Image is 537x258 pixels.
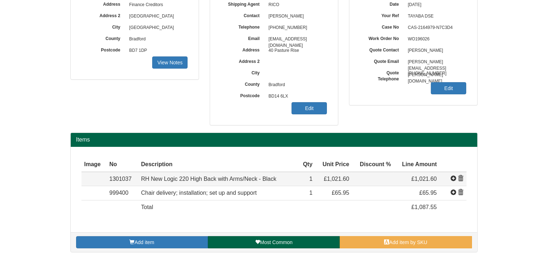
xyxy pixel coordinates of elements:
[221,34,265,42] label: Email
[404,11,467,22] span: TAYABA DSE
[221,91,265,99] label: Postcode
[106,172,138,186] td: 1301037
[404,56,467,68] span: [PERSON_NAME][EMAIL_ADDRESS][PERSON_NAME][DOMAIN_NAME]
[81,34,126,42] label: County
[221,22,265,30] label: Telephone
[152,56,188,69] a: View Notes
[411,176,437,182] span: £1,021.60
[260,239,293,245] span: Most Common
[81,158,107,172] th: Image
[360,56,404,65] label: Quote Email
[309,190,313,196] span: 1
[360,45,404,53] label: Quote Contact
[360,11,404,19] label: Your Ref
[404,22,467,34] span: CAS-2164979-N7C3D4
[404,68,467,79] span: [PHONE_NUMBER]
[411,204,437,210] span: £1,087.55
[221,11,265,19] label: Contact
[126,11,188,22] span: [GEOGRAPHIC_DATA]
[352,158,394,172] th: Discount %
[81,11,126,19] label: Address 2
[81,22,126,30] label: City
[360,34,404,42] label: Work Order No
[404,45,467,56] span: [PERSON_NAME]
[221,68,265,76] label: City
[265,79,327,91] span: Bradford
[221,45,265,53] label: Address
[431,82,466,94] a: Edit
[106,158,138,172] th: No
[265,22,327,34] span: [PHONE_NUMBER]
[292,102,327,114] a: Edit
[394,158,439,172] th: Line Amount
[315,158,352,172] th: Unit Price
[324,176,349,182] span: £1,021.60
[265,91,327,102] span: BD14 6LX
[298,158,315,172] th: Qty
[81,45,126,53] label: Postcode
[138,158,298,172] th: Description
[332,190,349,196] span: £65.95
[265,34,327,45] span: [EMAIL_ADDRESS][DOMAIN_NAME]
[221,56,265,65] label: Address 2
[309,176,313,182] span: 1
[106,186,138,200] td: 999400
[76,137,472,143] h2: Items
[408,36,430,41] span: WO196026
[138,200,298,214] td: Total
[360,22,404,30] label: Case No
[135,239,154,245] span: Add item
[141,176,277,182] span: RH New Logic 220 High Back with Arms/Neck - Black
[419,190,437,196] span: £65.95
[141,190,257,196] span: Chair delivery; installation; set up and support
[126,22,188,34] span: [GEOGRAPHIC_DATA]
[265,11,327,22] span: [PERSON_NAME]
[221,79,265,88] label: County
[360,68,404,82] label: Quote Telephone
[126,34,188,45] span: Bradford
[389,239,428,245] span: Add item by SKU
[265,45,327,56] span: 40 Pasture Rise
[126,45,188,56] span: BD7 1DP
